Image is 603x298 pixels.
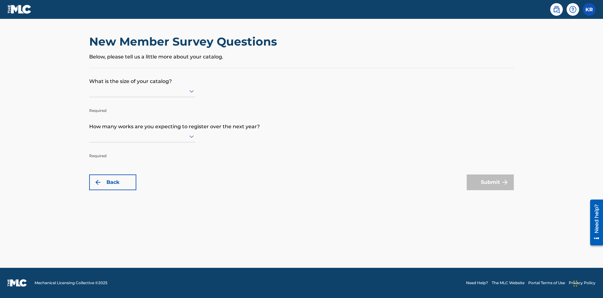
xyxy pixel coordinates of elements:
div: Help [567,3,579,16]
div: User Menu [583,3,595,16]
a: Public Search [550,3,563,16]
p: What is the size of your catalog? [89,68,514,85]
button: Back [89,174,136,190]
img: MLC Logo [8,5,32,14]
a: Need Help? [466,280,488,286]
p: Required [89,98,195,113]
img: logo [8,279,27,287]
img: 7ee5dd4eb1f8a8e3ef2f.svg [94,179,102,186]
a: The MLC Website [492,280,524,286]
img: search [553,6,560,13]
div: Drag [573,274,577,293]
p: Required [89,144,195,159]
p: Below, please tell us a little more about your catalog. [89,53,514,61]
a: Privacy Policy [569,280,595,286]
span: Mechanical Licensing Collective © 2025 [35,280,107,286]
p: How many works are you expecting to register over the next year? [89,113,514,130]
a: Portal Terms of Use [528,280,565,286]
img: help [569,6,577,13]
iframe: Chat Widget [572,268,603,298]
h2: New Member Survey Questions [89,35,280,49]
iframe: Resource Center [585,197,603,249]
